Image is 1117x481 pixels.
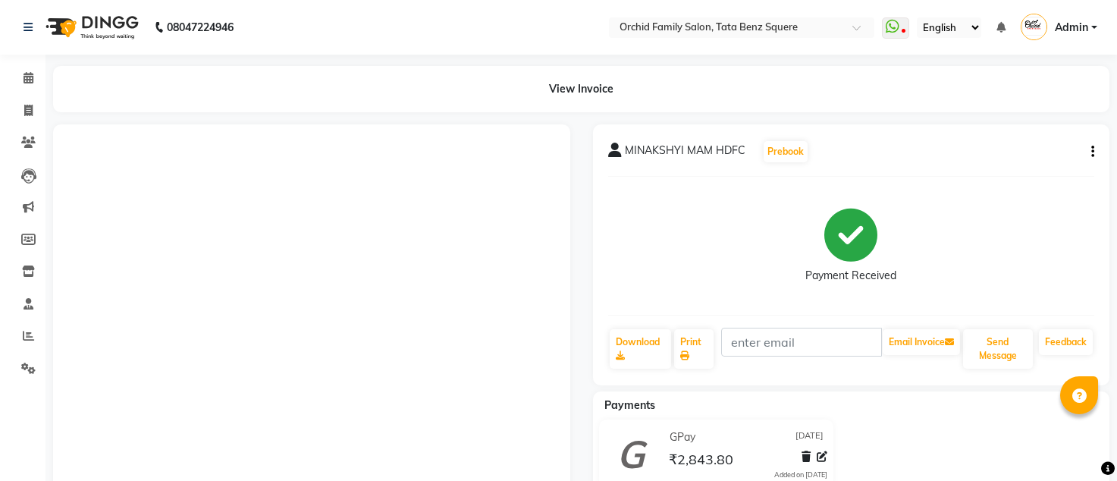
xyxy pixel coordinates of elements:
span: Payments [604,398,655,412]
button: Send Message [963,329,1033,369]
span: Admin [1055,20,1088,36]
div: View Invoice [53,66,1109,112]
div: Added on [DATE] [774,470,827,480]
span: [DATE] [795,429,824,445]
span: GPay [670,429,695,445]
img: logo [39,6,143,49]
a: Print [674,329,714,369]
button: Prebook [764,141,808,162]
img: Admin [1021,14,1047,40]
input: enter email [721,328,881,357]
a: Download [610,329,671,369]
button: Email Invoice [883,329,960,355]
iframe: chat widget [1053,420,1102,466]
b: 08047224946 [167,6,234,49]
span: ₹2,843.80 [669,451,733,472]
div: Payment Received [805,268,896,284]
span: MINAKSHYI MAM HDFC [625,143,745,164]
a: Feedback [1039,329,1093,355]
